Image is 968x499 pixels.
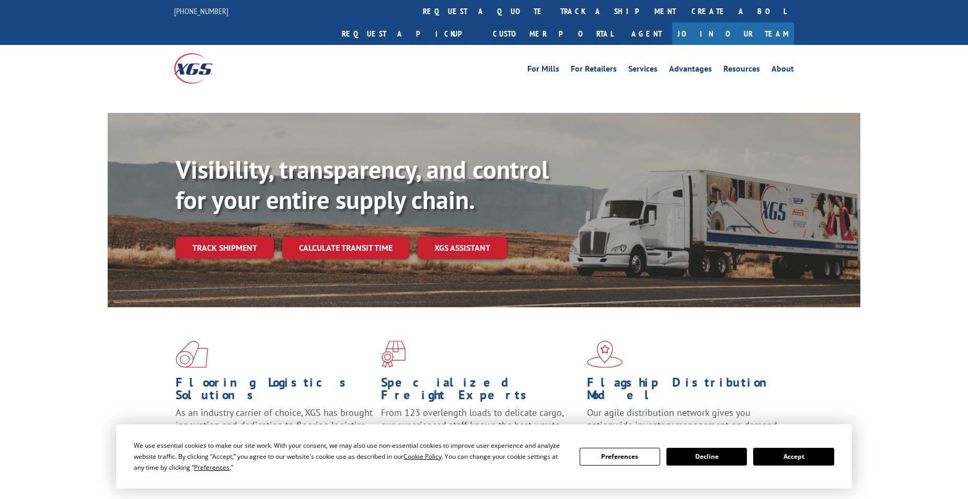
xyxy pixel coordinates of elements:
span: Cookie Policy [404,452,442,461]
img: xgs-icon-flagship-distribution-model-red [587,341,623,368]
a: Request a pickup [334,22,485,45]
a: For Retailers [571,65,617,76]
h1: Flagship Distribution Model [587,376,785,407]
a: Customer Portal [485,22,621,45]
span: Our agile distribution network gives you nationwide inventory management on demand. [587,407,779,431]
b: Visibility, transparency, and control for your entire supply chain. [176,153,549,216]
a: Agent [621,22,672,45]
span: Preferences [194,463,229,472]
p: From 123 overlength loads to delicate cargo, our experienced staff knows the best way to move you... [381,407,579,453]
a: Calculate transit time [282,237,409,259]
button: Accept [753,448,834,466]
a: Join Our Team [672,22,794,45]
div: Cookie Consent Prompt [116,424,852,489]
span: As an industry carrier of choice, XGS has brought innovation and dedication to flooring logistics... [176,407,373,444]
div: We use essential cookies to make our site work. With your consent, we may also use non-essential ... [134,440,567,473]
a: [PHONE_NUMBER] [174,6,228,16]
a: Resources [723,65,760,76]
a: For Mills [527,65,559,76]
button: Preferences [580,448,660,466]
a: XGS ASSISTANT [418,237,507,259]
h1: Flooring Logistics Solutions [176,376,373,407]
a: Advantages [669,65,712,76]
img: xgs-icon-focused-on-flooring-red [381,341,406,368]
a: Services [628,65,658,76]
a: About [771,65,794,76]
img: xgs-icon-total-supply-chain-intelligence-red [176,341,208,368]
h1: Specialized Freight Experts [381,376,579,407]
a: Track shipment [176,237,274,259]
button: Decline [666,448,747,466]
